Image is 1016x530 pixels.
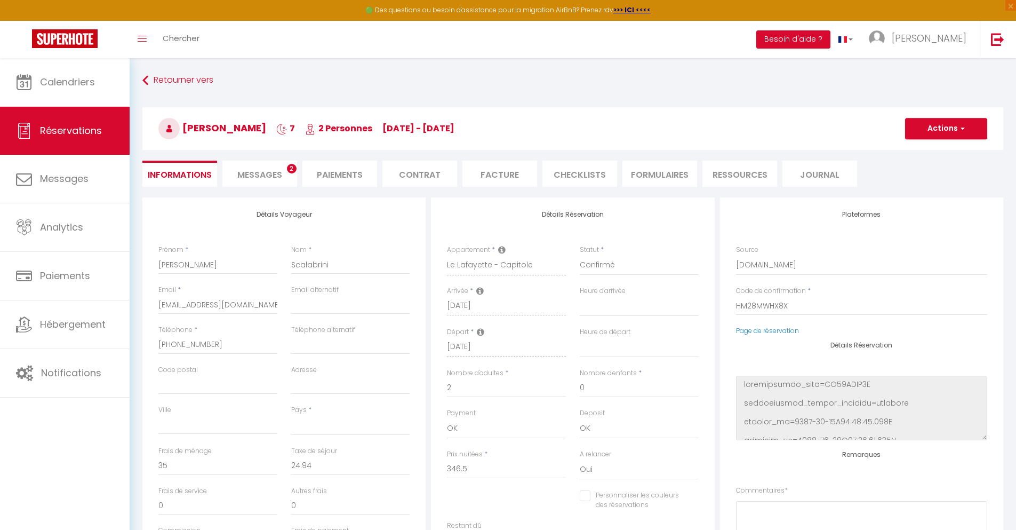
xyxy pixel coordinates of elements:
li: CHECKLISTS [542,161,617,187]
label: Email alternatif [291,285,339,295]
label: Départ [447,327,469,337]
label: Prénom [158,245,183,255]
li: Facture [462,161,537,187]
span: Messages [40,172,89,185]
label: A relancer [580,449,611,460]
span: [PERSON_NAME] [158,121,266,135]
label: Deposit [580,408,605,418]
label: Autres frais [291,486,327,496]
span: 2 [287,164,297,173]
span: Notifications [41,366,101,379]
label: Pays [291,405,307,415]
img: logout [991,33,1004,46]
li: Ressources [702,161,777,187]
label: Commentaires [736,486,788,496]
li: Paiements [302,161,377,187]
span: Calendriers [40,75,95,89]
button: Besoin d'aide ? [756,30,830,49]
li: Contrat [382,161,457,187]
h4: Détails Réservation [736,342,987,349]
label: Code de confirmation [736,286,806,296]
label: Heure de départ [580,327,630,337]
img: Super Booking [32,29,98,48]
button: Actions [905,118,987,139]
label: Heure d'arrivée [580,286,626,296]
label: Nom [291,245,307,255]
label: Téléphone [158,325,193,335]
a: Chercher [155,21,207,58]
h4: Remarques [736,451,987,458]
span: Chercher [163,33,199,44]
li: Informations [142,161,217,187]
span: Hébergement [40,318,106,331]
label: Prix nuitées [447,449,483,460]
li: FORMULAIRES [622,161,697,187]
span: 7 [276,122,295,135]
label: Source [736,245,758,255]
label: Nombre d'enfants [580,368,637,378]
a: >>> ICI <<<< [613,5,651,14]
label: Statut [580,245,599,255]
label: Taxe de séjour [291,446,337,456]
span: Analytics [40,220,83,234]
label: Arrivée [447,286,468,296]
span: 2 Personnes [305,122,372,135]
span: [DATE] - [DATE] [382,122,454,135]
li: Journal [782,161,857,187]
a: Retourner vers [142,71,1003,90]
label: Ville [158,405,171,415]
h4: Plateformes [736,211,987,218]
span: Réservations [40,124,102,137]
label: Adresse [291,365,317,375]
label: Nombre d'adultes [447,368,503,378]
a: Page de réservation [736,326,799,335]
h4: Détails Voyageur [158,211,410,218]
span: Messages [237,169,282,181]
span: Paiements [40,269,90,282]
a: ... [PERSON_NAME] [861,21,980,58]
label: Payment [447,408,476,418]
h4: Détails Réservation [447,211,698,218]
label: Email [158,285,176,295]
label: Frais de service [158,486,207,496]
label: Téléphone alternatif [291,325,355,335]
span: [PERSON_NAME] [892,31,966,45]
label: Appartement [447,245,490,255]
label: Code postal [158,365,198,375]
img: ... [869,30,885,46]
label: Frais de ménage [158,446,212,456]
